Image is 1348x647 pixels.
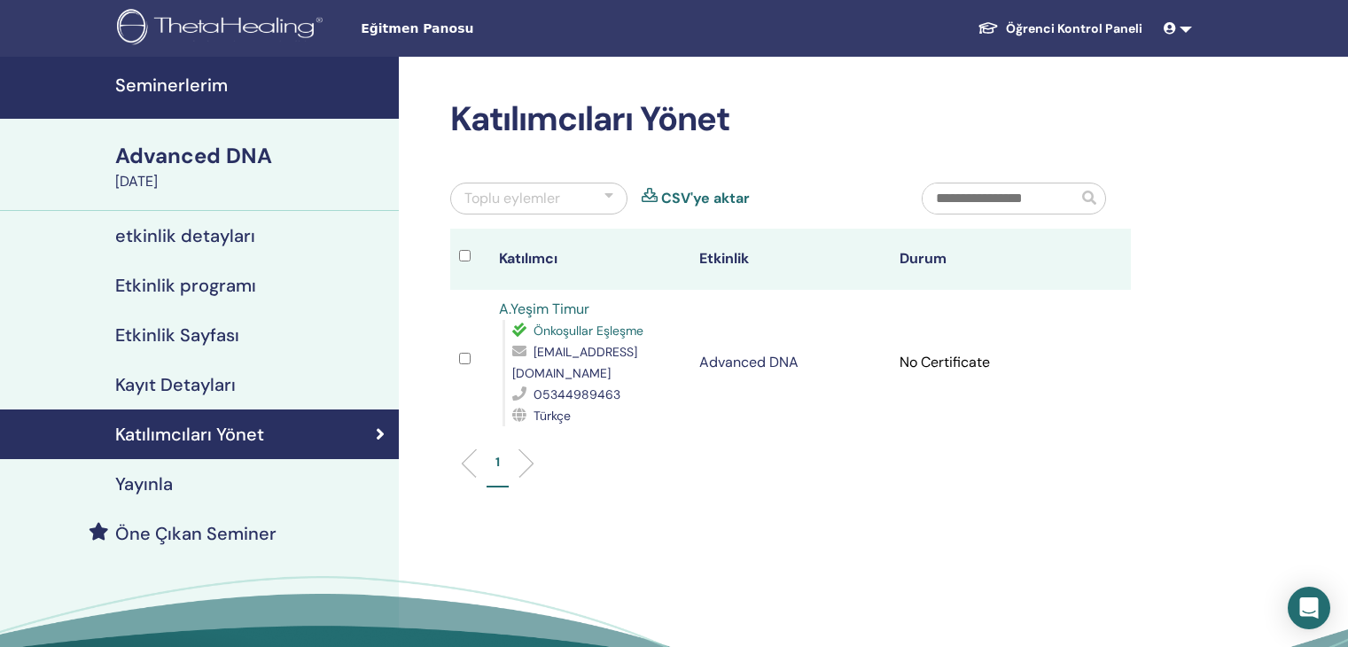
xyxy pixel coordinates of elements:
h4: Öne Çıkan Seminer [115,523,277,544]
h4: Yayınla [115,473,173,495]
div: [DATE] [115,171,388,192]
span: [EMAIL_ADDRESS][DOMAIN_NAME] [512,344,637,381]
div: Toplu eylemler [464,188,560,209]
img: graduation-cap-white.svg [978,20,999,35]
a: CSV'ye aktar [661,188,750,209]
th: Durum [891,229,1091,290]
h4: Kayıt Detayları [115,374,236,395]
a: Advanced DNA[DATE] [105,141,399,192]
th: Etkinlik [690,229,891,290]
h4: etkinlik detayları [115,225,255,246]
span: 05344989463 [534,386,620,402]
h4: Katılımcıları Yönet [115,424,264,445]
span: Eğitmen Panosu [361,19,627,38]
th: Katılımcı [490,229,690,290]
h4: Etkinlik programı [115,275,256,296]
img: logo.png [117,9,329,49]
td: Advanced DNA [690,290,891,435]
p: 1 [495,453,500,472]
a: Öğrenci Kontrol Paneli [963,12,1157,45]
h4: Seminerlerim [115,74,388,96]
div: Advanced DNA [115,141,388,171]
span: Türkçe [534,408,571,424]
span: Önkoşullar Eşleşme [534,323,643,339]
div: Open Intercom Messenger [1288,587,1330,629]
a: A.Yeşim Timur [499,300,589,318]
h4: Etkinlik Sayfası [115,324,239,346]
h2: Katılımcıları Yönet [450,99,1131,140]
